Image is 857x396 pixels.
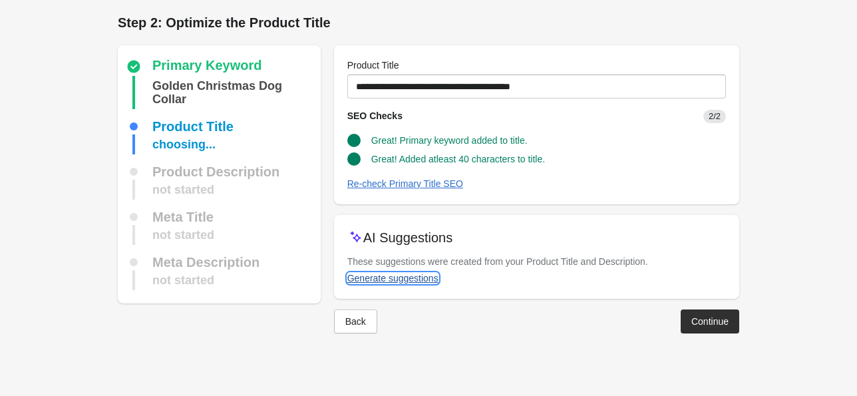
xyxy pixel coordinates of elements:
[691,316,729,327] div: Continue
[152,225,214,245] div: not started
[152,59,262,75] div: Primary Keyword
[152,134,216,154] div: choosing...
[371,135,528,146] span: Great! Primary keyword added to title.
[152,165,279,178] div: Product Description
[681,309,739,333] button: Continue
[334,309,377,333] button: Back
[363,228,453,247] p: AI Suggestions
[152,76,315,109] div: Golden Christmas Dog Collar
[152,180,214,200] div: not started
[347,273,438,284] div: Generate suggestions
[371,154,545,164] span: Great! Added atleast 40 characters to title.
[152,270,214,290] div: not started
[152,210,214,224] div: Meta Title
[703,110,726,123] span: 2/2
[347,110,403,121] span: SEO Checks
[152,256,259,269] div: Meta Description
[347,256,648,267] span: These suggestions were created from your Product Title and Description.
[345,316,366,327] div: Back
[342,172,468,196] button: Re-check Primary Title SEO
[347,59,399,72] label: Product Title
[152,120,234,133] div: Product Title
[347,178,463,189] div: Re-check Primary Title SEO
[118,13,739,32] h1: Step 2: Optimize the Product Title
[342,266,444,290] button: Generate suggestions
